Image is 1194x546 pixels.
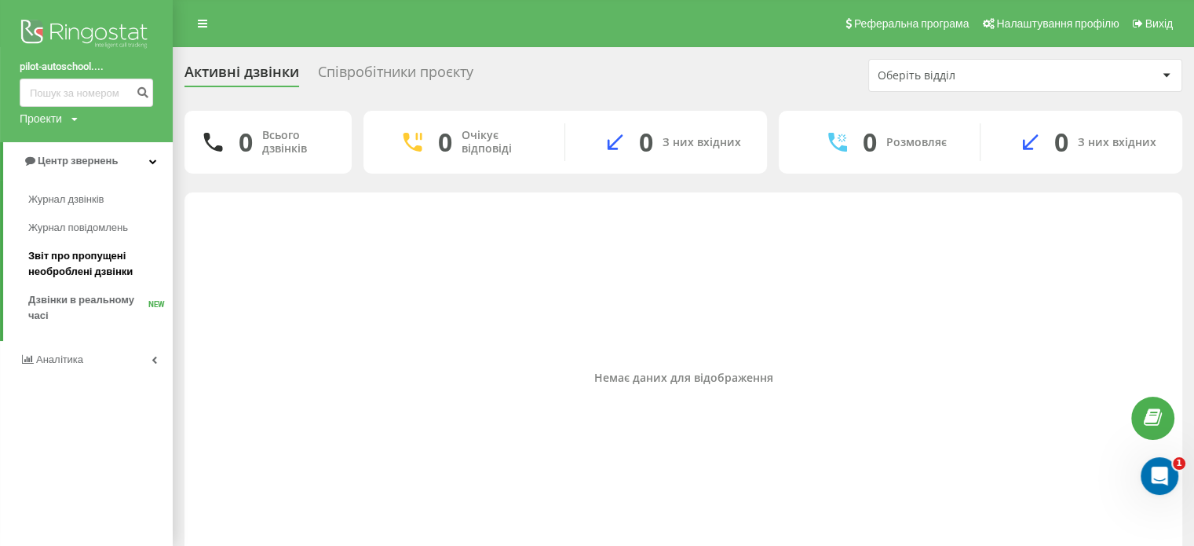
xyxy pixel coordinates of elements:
div: Проекти [20,111,62,126]
span: Журнал дзвінків [28,192,104,207]
div: З них вхідних [663,136,741,149]
iframe: Intercom live chat [1141,457,1178,495]
a: Журнал дзвінків [28,185,173,214]
a: Центр звернень [3,142,173,180]
span: Дзвінки в реальному часі [28,292,148,324]
div: Очікує відповіді [462,129,541,156]
span: Аналiтика [36,354,83,365]
a: pilot-autoschool.... [20,59,153,75]
div: 0 [239,127,253,157]
span: Звіт про пропущені необроблені дзвінки [28,248,165,280]
span: Вихід [1145,17,1173,30]
div: Співробітники проєкту [318,64,473,88]
div: Немає даних для відображення [197,371,1170,384]
span: Центр звернень [38,155,118,167]
a: Дзвінки в реальному часіNEW [28,286,173,330]
div: 0 [863,127,877,157]
div: Активні дзвінки [184,64,299,88]
div: 0 [438,127,452,157]
a: Звіт про пропущені необроблені дзвінки [28,242,173,286]
img: Ringostat logo [20,16,153,55]
span: 1 [1173,457,1185,470]
div: 0 [639,127,653,157]
input: Пошук за номером [20,79,153,107]
span: Журнал повідомлень [28,220,128,236]
span: Налаштування профілю [996,17,1119,30]
div: Всього дзвінків [262,129,333,156]
a: Журнал повідомлень [28,214,173,242]
div: 0 [1054,127,1068,157]
div: Розмовляє [886,136,947,149]
span: Реферальна програма [854,17,969,30]
div: З них вхідних [1078,136,1156,149]
div: Оберіть відділ [878,69,1065,82]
